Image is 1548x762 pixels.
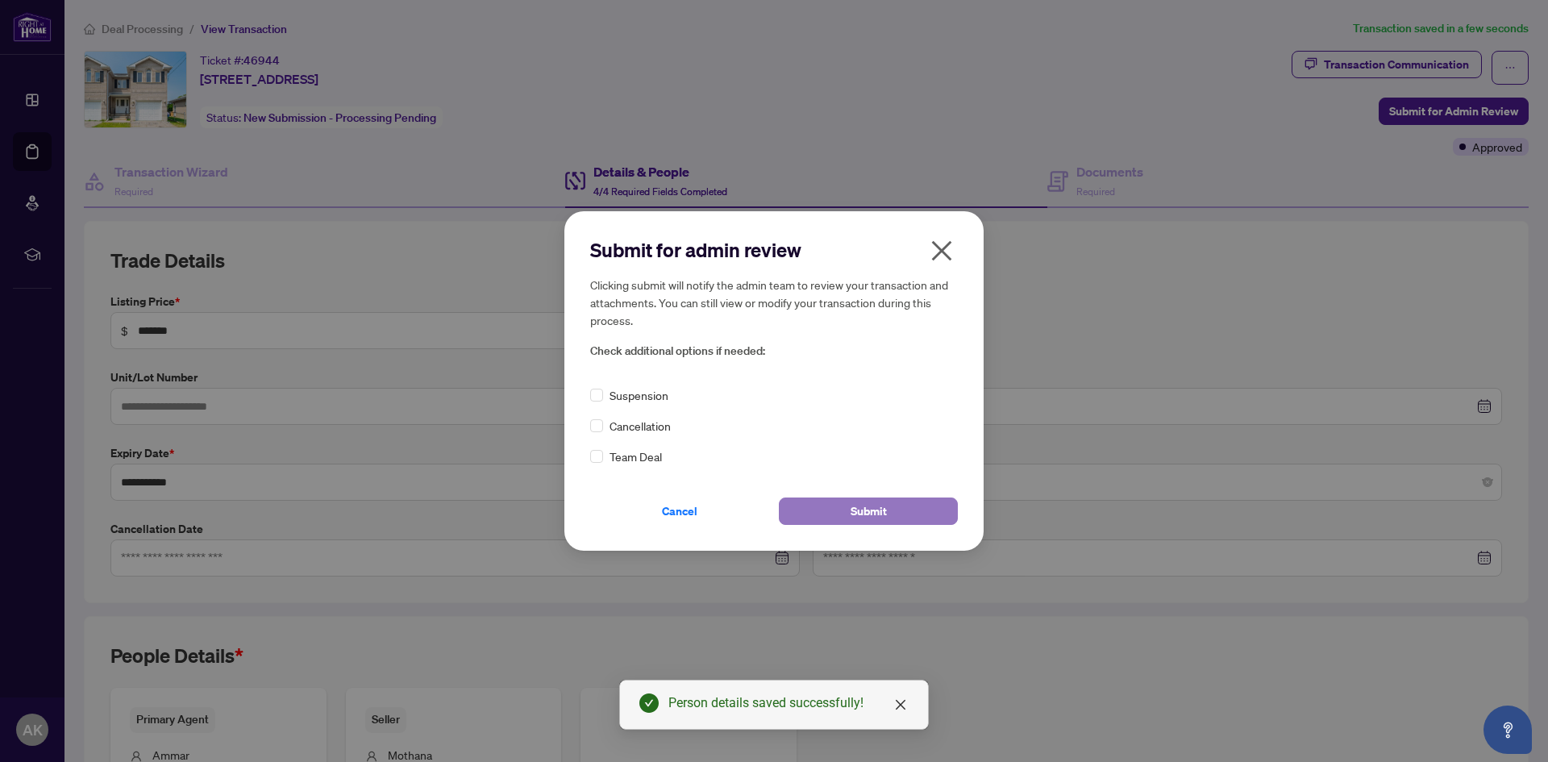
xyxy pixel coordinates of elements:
[779,498,958,525] button: Submit
[1483,706,1532,754] button: Open asap
[639,693,659,713] span: check-circle
[590,276,958,329] h5: Clicking submit will notify the admin team to review your transaction and attachments. You can st...
[894,698,907,711] span: close
[590,498,769,525] button: Cancel
[892,696,909,714] a: Close
[929,238,955,264] span: close
[851,498,887,524] span: Submit
[610,417,671,435] span: Cancellation
[662,498,697,524] span: Cancel
[590,237,958,263] h2: Submit for admin review
[610,448,662,465] span: Team Deal
[590,342,958,360] span: Check additional options if needed:
[668,693,909,713] div: Person details saved successfully!
[610,386,668,404] span: Suspension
